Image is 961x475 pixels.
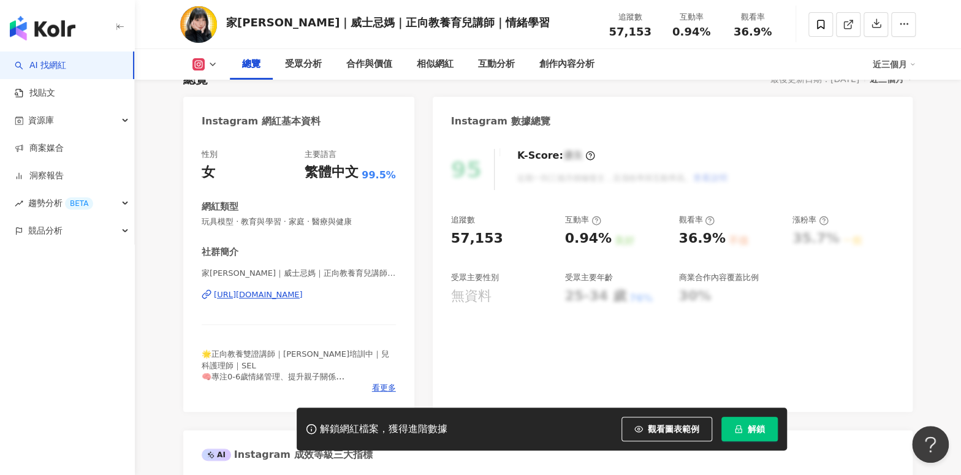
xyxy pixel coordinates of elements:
[621,417,712,441] button: 觀看圖表範例
[202,289,396,300] a: [URL][DOMAIN_NAME]
[28,107,54,134] span: 資源庫
[517,149,595,162] div: K-Score :
[564,229,611,248] div: 0.94%
[202,149,218,160] div: 性別
[15,142,64,154] a: 商案媒合
[202,246,238,259] div: 社群簡介
[451,287,492,306] div: 無資料
[451,115,550,128] div: Instagram 數據總覽
[214,289,303,300] div: [URL][DOMAIN_NAME]
[539,57,594,72] div: 創作內容分析
[564,272,612,283] div: 受眾主要年齡
[202,115,321,128] div: Instagram 網紅基本資料
[678,215,715,226] div: 觀看率
[28,189,93,217] span: 趨勢分析
[10,16,75,40] img: logo
[28,217,63,245] span: 競品分析
[15,87,55,99] a: 找貼文
[607,11,653,23] div: 追蹤數
[668,11,715,23] div: 互動率
[202,200,238,213] div: 網紅類型
[734,425,743,433] span: lock
[180,6,217,43] img: KOL Avatar
[285,57,322,72] div: 受眾分析
[417,57,454,72] div: 相似網紅
[729,11,776,23] div: 觀看率
[15,59,66,72] a: searchAI 找網紅
[202,349,395,448] span: 🌟正向教養雙證講師｜[PERSON_NAME]培訓中｜兒科護理師｜SEL 🧠專注0-6歲情緒管理、提升親子關係 ✏️已幫助500+位家長從「情緒失控」到「穩定育兒」 🔥【退追計劃】私訊加入千人社...
[721,417,778,441] button: 解鎖
[202,449,231,461] div: AI
[242,57,260,72] div: 總覽
[451,215,475,226] div: 追蹤數
[609,25,651,38] span: 57,153
[202,163,215,182] div: 女
[451,272,499,283] div: 受眾主要性別
[202,216,396,227] span: 玩具模型 · 教育與學習 · 家庭 · 醫療與健康
[305,149,336,160] div: 主要語言
[202,268,396,279] span: 家[PERSON_NAME]｜威士忌媽｜正向教養育兒講師｜情緒學習 | jhouse_forkids_
[15,170,64,182] a: 洞察報告
[372,382,396,393] span: 看更多
[564,215,601,226] div: 互動率
[320,423,447,436] div: 解鎖網紅檔案，獲得進階數據
[451,229,503,248] div: 57,153
[678,272,758,283] div: 商業合作內容覆蓋比例
[873,55,916,74] div: 近三個月
[478,57,515,72] div: 互動分析
[734,26,772,38] span: 36.9%
[748,424,765,434] span: 解鎖
[65,197,93,210] div: BETA
[226,15,549,30] div: 家[PERSON_NAME]｜威士忌媽｜正向教養育兒講師｜情緒學習
[678,229,725,248] div: 36.9%
[792,215,829,226] div: 漲粉率
[202,448,372,462] div: Instagram 成效等級三大指標
[648,424,699,434] span: 觀看圖表範例
[346,57,392,72] div: 合作與價值
[672,26,710,38] span: 0.94%
[362,169,396,182] span: 99.5%
[15,199,23,208] span: rise
[305,163,359,182] div: 繁體中文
